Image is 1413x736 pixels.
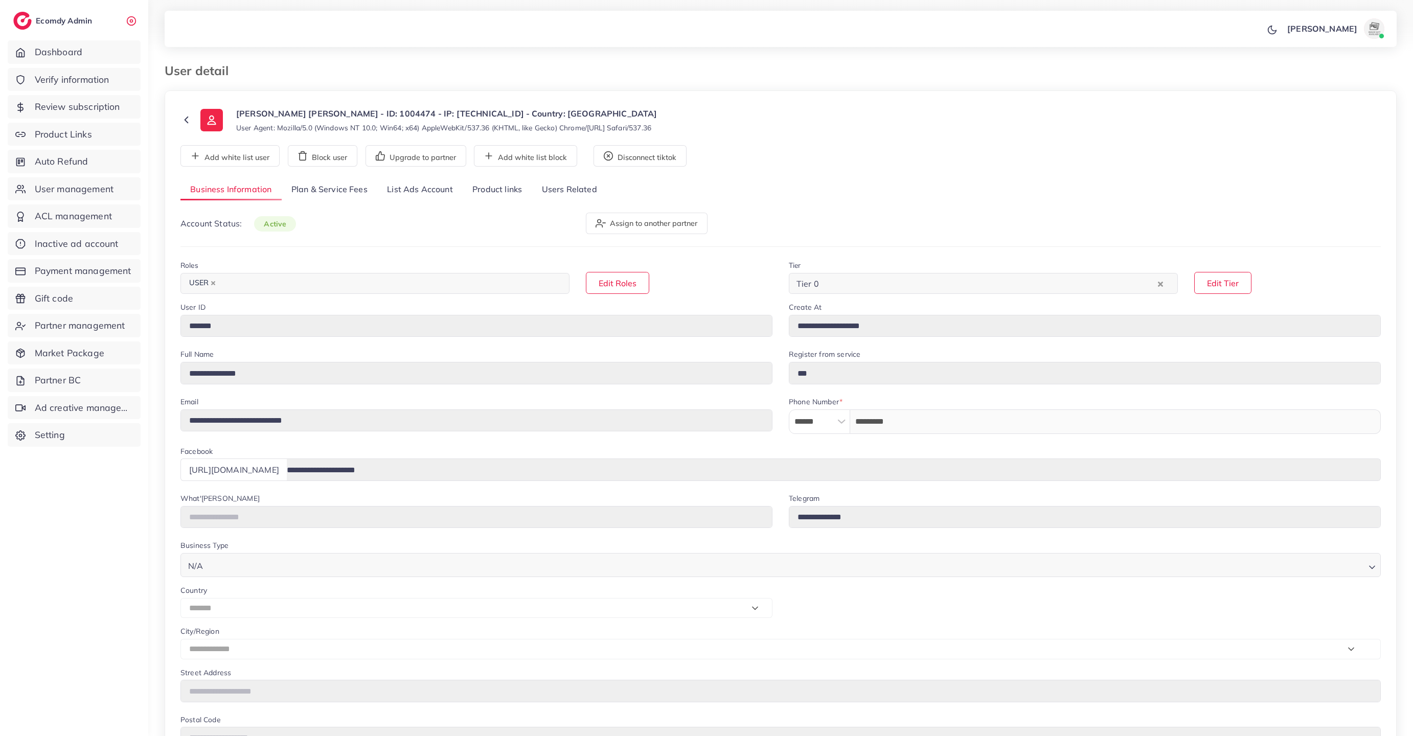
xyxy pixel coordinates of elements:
[822,275,1155,291] input: Search for option
[35,155,88,168] span: Auto Refund
[366,145,466,167] button: Upgrade to partner
[8,123,141,146] a: Product Links
[8,341,141,365] a: Market Package
[200,109,223,131] img: ic-user-info.36bf1079.svg
[180,626,219,636] label: City/Region
[13,12,95,30] a: logoEcomdy Admin
[1364,18,1384,39] img: avatar
[35,347,104,360] span: Market Package
[586,272,649,294] button: Edit Roles
[789,397,842,407] label: Phone Number
[13,12,32,30] img: logo
[254,216,296,232] span: active
[180,446,213,456] label: Facebook
[180,273,569,294] div: Search for option
[789,302,822,312] label: Create At
[180,397,198,407] label: Email
[180,493,260,503] label: What'[PERSON_NAME]
[1158,278,1163,289] button: Clear Selected
[1287,22,1357,35] p: [PERSON_NAME]
[35,428,65,442] span: Setting
[186,559,205,573] span: N/A
[789,260,801,270] label: Tier
[288,145,357,167] button: Block user
[165,63,237,78] h3: User detail
[8,423,141,447] a: Setting
[8,287,141,310] a: Gift code
[221,275,556,291] input: Search for option
[211,281,216,286] button: Deselect USER
[1194,272,1251,294] button: Edit Tier
[180,585,207,595] label: Country
[8,95,141,119] a: Review subscription
[463,179,532,201] a: Product links
[532,179,606,201] a: Users Related
[180,260,198,270] label: Roles
[789,349,860,359] label: Register from service
[8,259,141,283] a: Payment management
[8,396,141,420] a: Ad creative management
[594,145,687,167] button: Disconnect tiktok
[586,213,708,234] button: Assign to another partner
[36,16,95,26] h2: Ecomdy Admin
[35,128,92,141] span: Product Links
[35,401,133,415] span: Ad creative management
[8,369,141,392] a: Partner BC
[180,553,1381,577] div: Search for option
[180,349,214,359] label: Full Name
[474,145,577,167] button: Add white list block
[8,204,141,228] a: ACL management
[35,45,82,59] span: Dashboard
[180,145,280,167] button: Add white list user
[206,556,1364,573] input: Search for option
[35,100,120,113] span: Review subscription
[789,273,1178,294] div: Search for option
[35,319,125,332] span: Partner management
[35,374,81,387] span: Partner BC
[8,232,141,256] a: Inactive ad account
[185,276,220,290] span: USER
[8,150,141,173] a: Auto Refund
[8,40,141,64] a: Dashboard
[35,237,119,250] span: Inactive ad account
[180,179,282,201] a: Business Information
[180,715,220,725] label: Postal Code
[789,493,819,503] label: Telegram
[180,540,229,550] label: Business Type
[8,177,141,201] a: User management
[180,668,231,678] label: Street Address
[180,458,287,480] div: [URL][DOMAIN_NAME]
[794,276,821,291] span: Tier 0
[180,302,206,312] label: User ID
[282,179,377,201] a: Plan & Service Fees
[35,210,112,223] span: ACL management
[35,73,109,86] span: Verify information
[236,107,657,120] p: [PERSON_NAME] [PERSON_NAME] - ID: 1004474 - IP: [TECHNICAL_ID] - Country: [GEOGRAPHIC_DATA]
[180,217,296,230] p: Account Status:
[8,68,141,91] a: Verify information
[236,123,651,133] small: User Agent: Mozilla/5.0 (Windows NT 10.0; Win64; x64) AppleWebKit/537.36 (KHTML, like Gecko) Chro...
[35,292,73,305] span: Gift code
[377,179,463,201] a: List Ads Account
[35,264,131,278] span: Payment management
[35,182,113,196] span: User management
[8,314,141,337] a: Partner management
[1282,18,1388,39] a: [PERSON_NAME]avatar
